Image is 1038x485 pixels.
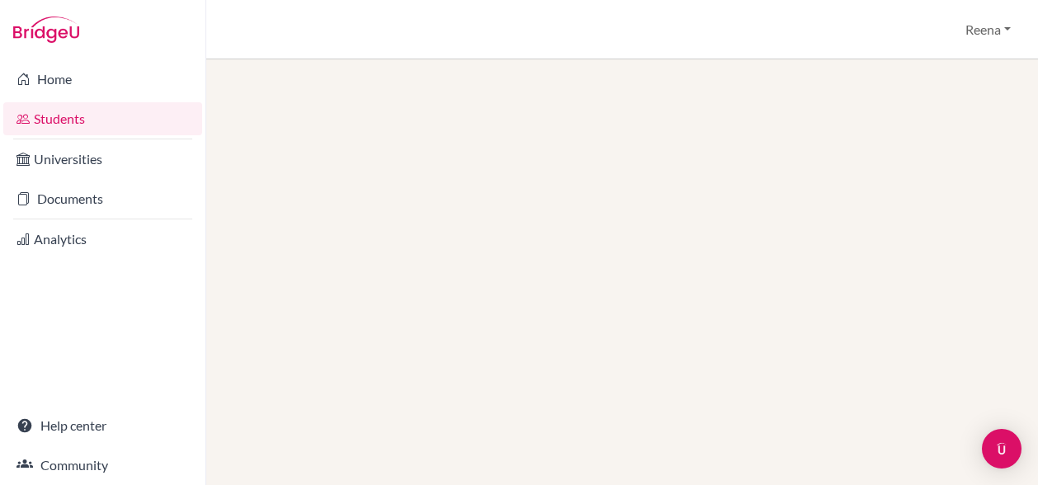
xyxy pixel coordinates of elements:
a: Documents [3,182,202,215]
a: Students [3,102,202,135]
a: Community [3,449,202,482]
button: Reena [958,14,1018,45]
a: Home [3,63,202,96]
a: Universities [3,143,202,176]
a: Help center [3,409,202,442]
a: Analytics [3,223,202,256]
div: Open Intercom Messenger [982,429,1021,469]
img: Bridge-U [13,16,79,43]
